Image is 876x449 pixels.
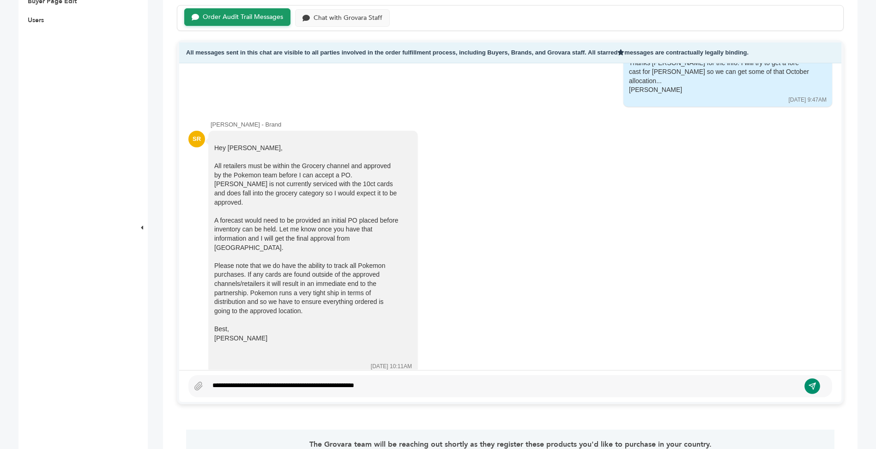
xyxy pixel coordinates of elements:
[214,144,399,361] div: Hey [PERSON_NAME], All retailers must be within the Grocery channel and approved by the Pokemon t...
[214,325,399,334] div: Best,
[28,16,44,24] a: Users
[214,261,399,316] div: Please note that we do have the ability to track all Pokemon purchases. If any cards are found ou...
[214,334,399,343] div: [PERSON_NAME]
[629,59,814,95] div: Thanks [PERSON_NAME] for the info. I will try to get a fore
[314,14,382,22] div: Chat with Grovara Staff
[203,13,283,21] div: Order Audit Trail Messages
[211,121,832,129] div: [PERSON_NAME] - Brand
[629,67,814,85] div: cast for [PERSON_NAME] so we can get some of that October allocation...
[179,42,841,63] div: All messages sent in this chat are visible to all parties involved in the order fulfillment proce...
[789,96,827,104] div: [DATE] 9:47AM
[188,131,205,147] div: SR
[371,363,412,370] div: [DATE] 10:11AM
[629,85,814,95] div: [PERSON_NAME]
[214,216,399,252] div: A forecast would need to be provided an initial PO placed before inventory can be held. Let me kn...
